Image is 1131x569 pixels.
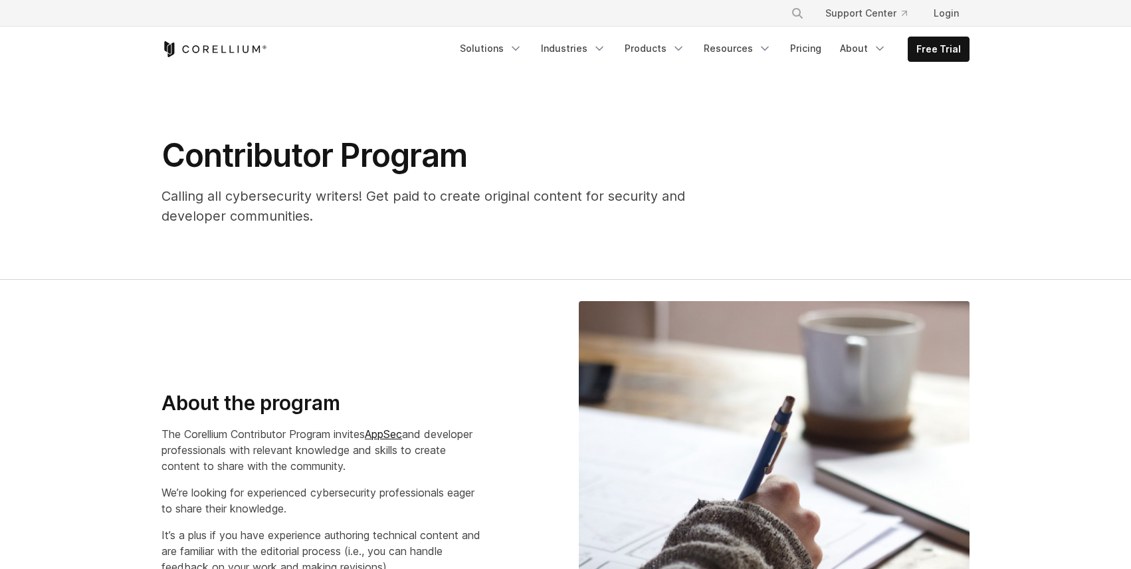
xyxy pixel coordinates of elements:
[815,1,918,25] a: Support Center
[161,485,486,516] p: We’re looking for experienced cybersecurity professionals eager to share their knowledge.
[775,1,970,25] div: Navigation Menu
[782,37,829,60] a: Pricing
[832,37,894,60] a: About
[161,391,486,416] h3: About the program
[161,41,267,57] a: Corellium Home
[908,37,969,61] a: Free Trial
[617,37,693,60] a: Products
[161,186,723,226] p: Calling all cybersecurity writers! Get paid to create original content for security and developer...
[696,37,779,60] a: Resources
[365,427,402,441] a: AppSec
[161,136,723,175] h1: Contributor Program
[161,426,486,474] p: The Corellium Contributor Program invites and developer professionals with relevant knowledge and...
[785,1,809,25] button: Search
[452,37,970,62] div: Navigation Menu
[452,37,530,60] a: Solutions
[923,1,970,25] a: Login
[533,37,614,60] a: Industries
